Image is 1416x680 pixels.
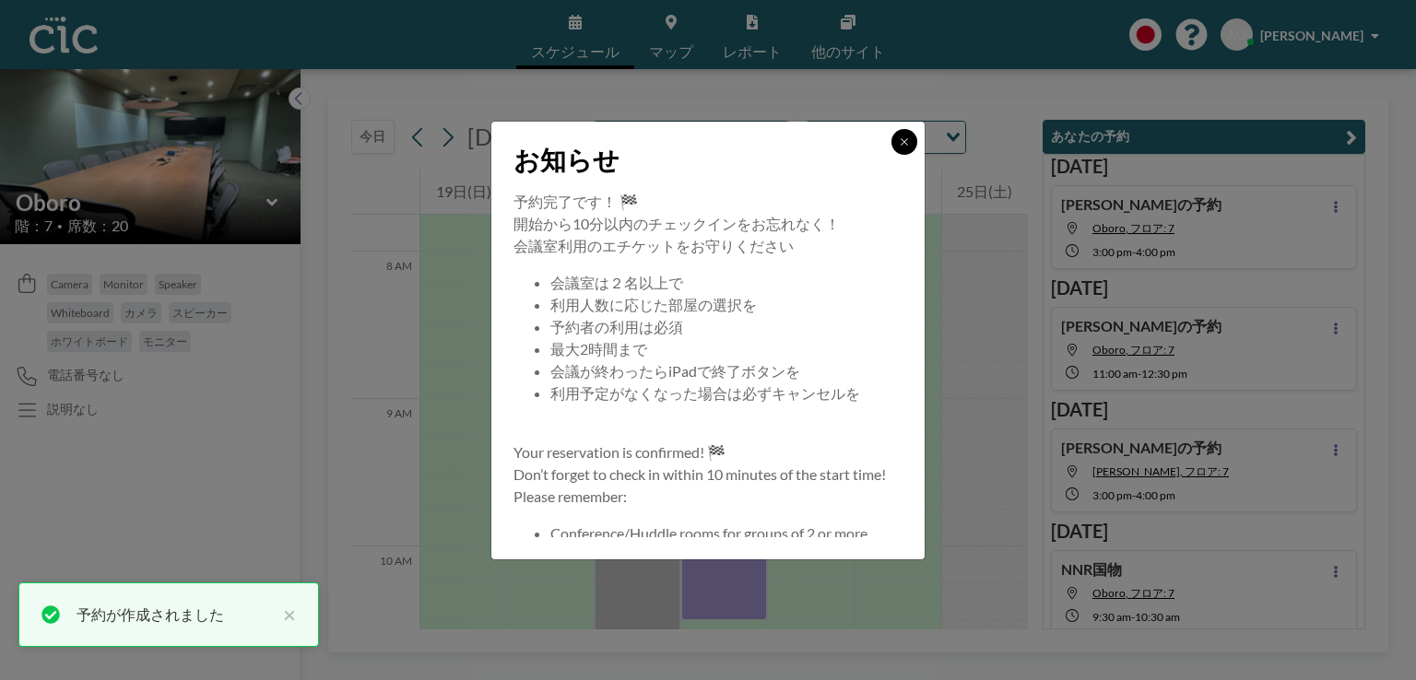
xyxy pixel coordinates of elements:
[513,144,619,176] span: お知らせ
[550,318,683,335] span: 予約者の利用は必須
[513,237,794,254] span: 会議室利用のエチケットをお守りください
[77,604,274,626] div: 予約が作成されました
[513,193,638,210] span: 予約完了です！ 🏁
[550,340,647,358] span: 最大2時間まで
[513,443,726,461] span: Your reservation is confirmed! 🏁
[550,296,757,313] span: 利用人数に応じた部屋の選択を
[274,604,296,626] button: close
[550,524,867,542] span: Conference/Huddle rooms for groups of 2 or more
[513,487,627,505] span: Please remember:
[513,465,886,483] span: Don’t forget to check in within 10 minutes of the start time!
[550,362,800,380] span: 会議が終わったらiPadで終了ボタンを
[550,384,860,402] span: 利用予定がなくなった場合は必ずキャンセルを
[513,215,840,232] span: 開始から10分以内のチェックインをお忘れなく！
[550,274,683,291] span: 会議室は２名以上で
